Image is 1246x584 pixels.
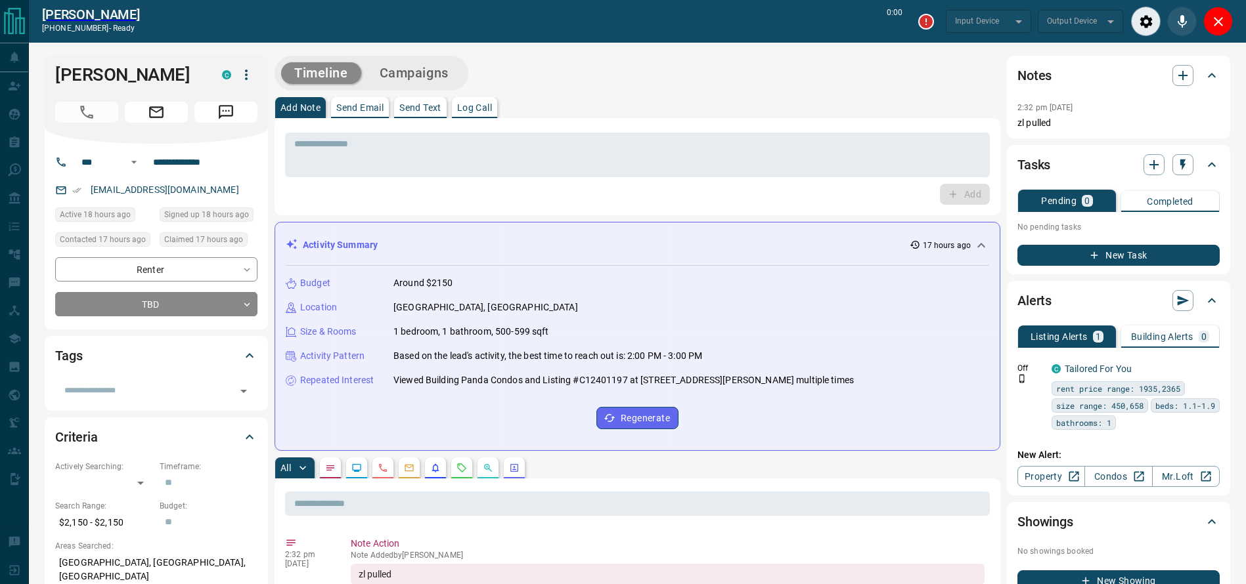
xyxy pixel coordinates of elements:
[393,373,854,387] p: Viewed Building Panda Condos and Listing #C12401197 at [STREET_ADDRESS][PERSON_NAME] multiple times
[1017,362,1044,374] p: Off
[55,461,153,472] p: Actively Searching:
[1017,545,1220,557] p: No showings booked
[55,540,257,552] p: Areas Searched:
[285,550,331,559] p: 2:32 pm
[55,232,153,251] div: Mon Sep 15 2025
[1056,399,1144,412] span: size range: 450,658
[351,551,985,560] p: Note Added by [PERSON_NAME]
[300,373,374,387] p: Repeated Interest
[393,301,578,314] p: [GEOGRAPHIC_DATA], [GEOGRAPHIC_DATA]
[430,463,441,473] svg: Listing Alerts
[113,24,135,33] span: ready
[923,240,971,251] p: 17 hours ago
[160,207,257,226] div: Mon Sep 15 2025
[1017,217,1220,237] p: No pending tasks
[280,463,291,472] p: All
[300,325,357,339] p: Size & Rooms
[55,500,153,512] p: Search Range:
[1084,196,1090,205] p: 0
[125,102,188,123] span: Email
[281,62,361,84] button: Timeline
[55,207,153,226] div: Mon Sep 15 2025
[1131,332,1193,341] p: Building Alerts
[42,7,140,22] a: [PERSON_NAME]
[303,238,378,252] p: Activity Summary
[351,463,362,473] svg: Lead Browsing Activity
[1017,511,1073,532] h2: Showings
[1167,7,1197,36] div: Mute
[234,382,253,400] button: Open
[1084,466,1152,487] a: Condos
[1017,245,1220,266] button: New Task
[1017,149,1220,180] div: Tasks
[457,103,492,112] p: Log Call
[483,463,493,473] svg: Opportunities
[55,512,153,533] p: $2,150 - $2,150
[60,208,131,221] span: Active 18 hours ago
[55,257,257,282] div: Renter
[1201,332,1207,341] p: 0
[351,537,985,551] p: Note Action
[404,463,414,473] svg: Emails
[1152,466,1220,487] a: Mr.Loft
[55,345,82,366] h2: Tags
[1031,332,1088,341] p: Listing Alerts
[393,349,702,363] p: Based on the lead's activity, the best time to reach out is: 2:00 PM - 3:00 PM
[1052,364,1061,373] div: condos.ca
[55,292,257,316] div: TBD
[160,500,257,512] p: Budget:
[456,463,467,473] svg: Requests
[300,349,365,363] p: Activity Pattern
[55,102,118,123] span: Call
[91,184,239,195] a: [EMAIL_ADDRESS][DOMAIN_NAME]
[42,22,140,34] p: [PHONE_NUMBER] -
[393,325,549,339] p: 1 bedroom, 1 bathroom, 500-599 sqft
[1065,364,1132,374] a: Tailored For You
[1056,382,1180,395] span: rent price range: 1935,2365
[1096,332,1101,341] p: 1
[1017,290,1052,311] h2: Alerts
[1017,285,1220,316] div: Alerts
[509,463,520,473] svg: Agent Actions
[596,407,679,429] button: Regenerate
[1017,60,1220,91] div: Notes
[194,102,257,123] span: Message
[160,461,257,472] p: Timeframe:
[1017,103,1073,112] p: 2:32 pm [DATE]
[367,62,462,84] button: Campaigns
[1017,154,1050,175] h2: Tasks
[300,301,337,314] p: Location
[1056,416,1111,429] span: bathrooms: 1
[160,232,257,251] div: Mon Sep 15 2025
[336,103,384,112] p: Send Email
[164,233,243,246] span: Claimed 17 hours ago
[285,559,331,568] p: [DATE]
[1155,399,1215,412] span: beds: 1.1-1.9
[1017,65,1052,86] h2: Notes
[1017,116,1220,130] p: zl pulled
[1017,506,1220,537] div: Showings
[887,7,902,36] p: 0:00
[55,64,202,85] h1: [PERSON_NAME]
[393,276,453,290] p: Around $2150
[1041,196,1077,205] p: Pending
[1131,7,1161,36] div: Audio Settings
[300,276,330,290] p: Budget
[378,463,388,473] svg: Calls
[399,103,441,112] p: Send Text
[72,186,81,195] svg: Email Verified
[222,70,231,79] div: condos.ca
[55,340,257,371] div: Tags
[1017,466,1085,487] a: Property
[60,233,146,246] span: Contacted 17 hours ago
[164,208,249,221] span: Signed up 18 hours ago
[325,463,336,473] svg: Notes
[1017,374,1027,383] svg: Push Notification Only
[1203,7,1233,36] div: Close
[280,103,321,112] p: Add Note
[1017,448,1220,462] p: New Alert:
[1147,197,1193,206] p: Completed
[55,421,257,453] div: Criteria
[55,427,98,448] h2: Criteria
